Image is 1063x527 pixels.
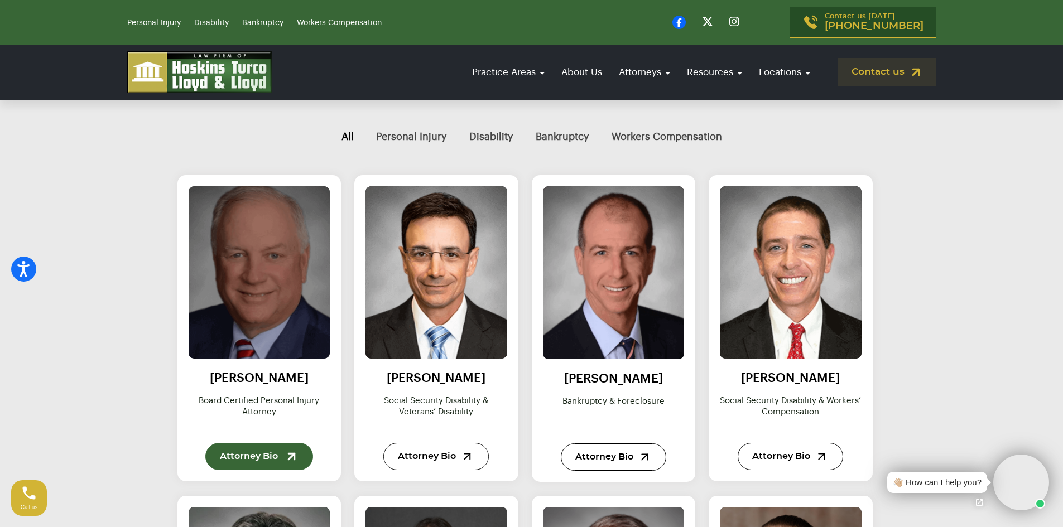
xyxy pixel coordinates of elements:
[127,51,272,93] img: logo
[564,373,663,385] a: [PERSON_NAME]
[387,372,485,384] a: [PERSON_NAME]
[561,443,666,471] a: Attorney Bio
[210,372,309,384] a: [PERSON_NAME]
[600,118,733,156] button: Workers Compensation
[613,56,676,88] a: Attorneys
[893,476,982,489] div: 👋🏼 How can I help you?
[720,395,862,429] p: Social security disability & workers’ compensation
[968,491,991,514] a: Open chat
[365,186,507,359] img: louis_turco
[458,118,525,156] button: Disability
[753,56,816,88] a: Locations
[741,372,840,384] a: [PERSON_NAME]
[790,7,936,38] a: Contact us [DATE][PHONE_NUMBER]
[365,118,458,156] button: Personal Injury
[365,395,507,429] p: social security disability & veterans’ disability
[525,118,600,156] button: Bankruptcy
[194,19,229,27] a: Disability
[189,395,330,429] p: Board Certified Personal Injury Attorney
[825,21,923,32] span: [PHONE_NUMBER]
[127,19,181,27] a: Personal Injury
[21,504,38,510] span: Call us
[330,118,365,156] button: All
[681,56,748,88] a: Resources
[543,396,685,429] p: Bankruptcy & foreclosure
[825,13,923,32] p: Contact us [DATE]
[720,186,862,359] img: ian_lloyd
[838,58,936,86] a: Contact us
[738,443,843,470] a: Attorney Bio
[556,56,608,88] a: About Us
[242,19,283,27] a: Bankruptcy
[297,19,382,27] a: Workers Compensation
[543,186,685,359] img: Colin Lloyd
[189,186,330,359] a: Steve Hoskins
[181,178,337,368] img: Steve Hoskins
[205,443,313,470] a: Attorney Bio
[466,56,550,88] a: Practice Areas
[383,443,489,470] a: Attorney Bio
